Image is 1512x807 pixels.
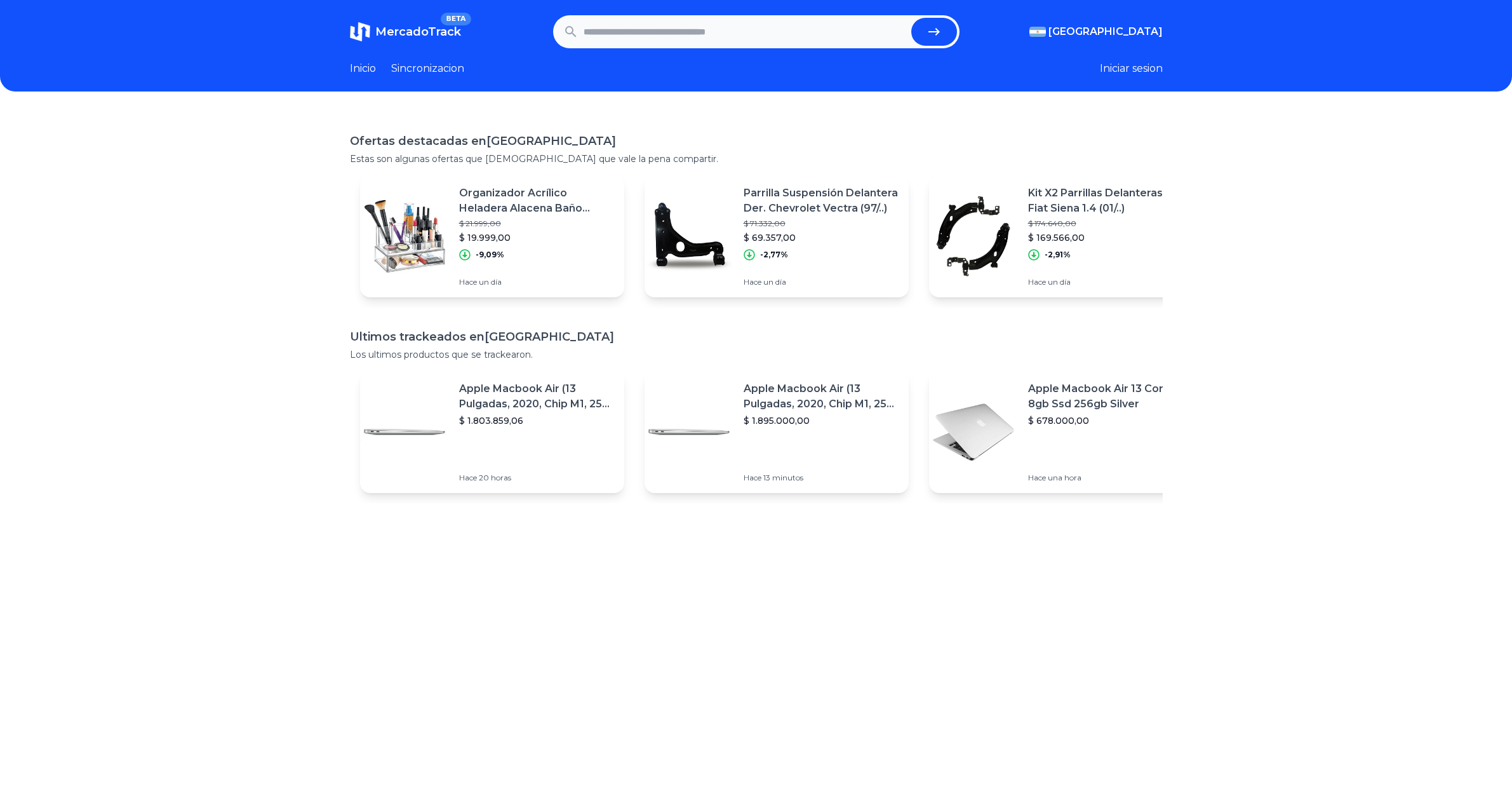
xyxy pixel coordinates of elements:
[391,61,464,76] a: Sincronizacion
[350,153,1163,165] p: Estas son algunas ofertas que [DEMOGRAPHIC_DATA] que vale la pena compartir.
[350,348,1163,361] p: Los ultimos productos que se trackearon.
[645,371,909,493] a: Featured imageApple Macbook Air (13 Pulgadas, 2020, Chip M1, 256 Gb De Ssd, 8 Gb De Ram) - Plata$...
[476,250,504,260] p: -9,09%
[1028,219,1183,229] p: $ 174.640,00
[459,414,614,427] p: $ 1.803.859,06
[744,414,899,427] p: $ 1.895.000,00
[1028,414,1183,427] p: $ 678.000,00
[360,388,449,477] img: Featured image
[929,371,1193,493] a: Featured imageApple Macbook Air 13 Core I5 8gb Ssd 256gb Silver$ 678.000,00Hace una hora
[459,277,614,287] p: Hace un día
[459,381,614,412] p: Apple Macbook Air (13 Pulgadas, 2020, Chip M1, 256 Gb De Ssd, 8 Gb De Ram) - Plata
[744,186,899,216] p: Parrilla Suspensión Delantera Der. Chevrolet Vectra (97/..)
[459,231,614,244] p: $ 19.999,00
[929,192,1018,281] img: Featured image
[350,22,461,42] a: MercadoTrackBETA
[929,388,1018,477] img: Featured image
[744,381,899,412] p: Apple Macbook Air (13 Pulgadas, 2020, Chip M1, 256 Gb De Ssd, 8 Gb De Ram) - Plata
[744,277,899,287] p: Hace un día
[1100,61,1163,76] button: Iniciar sesion
[1028,473,1183,483] p: Hace una hora
[1048,24,1163,39] span: [GEOGRAPHIC_DATA]
[645,388,733,477] img: Featured image
[1028,231,1183,244] p: $ 169.566,00
[350,61,376,76] a: Inicio
[744,231,899,244] p: $ 69.357,00
[360,175,624,297] a: Featured imageOrganizador Acrílico Heladera Alacena Baño Pettish Online$ 21.999,00$ 19.999,00-9,0...
[760,250,788,260] p: -2,77%
[350,132,1163,150] h1: Ofertas destacadas en [GEOGRAPHIC_DATA]
[459,186,614,216] p: Organizador Acrílico Heladera Alacena Baño Pettish Online
[350,22,370,42] img: MercadoTrack
[645,175,909,297] a: Featured imageParrilla Suspensión Delantera Der. Chevrolet Vectra (97/..)$ 71.332,00$ 69.357,00-2...
[459,219,614,229] p: $ 21.999,00
[360,371,624,493] a: Featured imageApple Macbook Air (13 Pulgadas, 2020, Chip M1, 256 Gb De Ssd, 8 Gb De Ram) - Plata$...
[350,328,1163,346] h1: Ultimos trackeados en [GEOGRAPHIC_DATA]
[459,473,614,483] p: Hace 20 horas
[1045,250,1071,260] p: -2,91%
[929,175,1193,297] a: Featured imageKit X2 Parrillas Delanteras Fiat Siena 1.4 (01/..)$ 174.640,00$ 169.566,00-2,91%Hac...
[1028,186,1183,216] p: Kit X2 Parrillas Delanteras Fiat Siena 1.4 (01/..)
[441,13,471,25] span: BETA
[1028,277,1183,287] p: Hace un día
[1029,27,1046,37] img: Argentina
[1029,24,1163,39] button: [GEOGRAPHIC_DATA]
[744,219,899,229] p: $ 71.332,00
[744,473,899,483] p: Hace 13 minutos
[360,192,449,281] img: Featured image
[1028,381,1183,412] p: Apple Macbook Air 13 Core I5 8gb Ssd 256gb Silver
[375,25,461,39] span: MercadoTrack
[645,192,733,281] img: Featured image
